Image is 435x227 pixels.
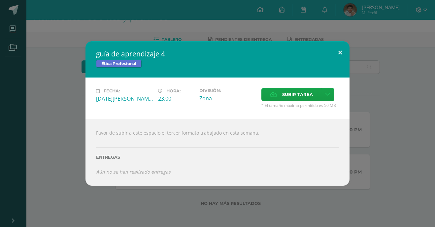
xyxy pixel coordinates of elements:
[158,95,194,102] div: 23:00
[261,103,339,108] span: * El tamaño máximo permitido es 50 MB
[166,88,181,93] span: Hora:
[85,119,350,185] div: Favor de subir a este espacio el tercer formato trabajado en esta semana.
[96,49,339,58] h2: guía de aprendizaje 4
[199,95,256,102] div: Zona
[199,88,256,93] label: División:
[282,88,313,101] span: Subir tarea
[104,88,120,93] span: Fecha:
[331,41,350,64] button: Close (Esc)
[96,60,142,68] span: Ética Profesional
[96,155,339,160] label: Entregas
[96,95,153,102] div: [DATE][PERSON_NAME]
[96,169,171,175] i: Aún no se han realizado entregas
